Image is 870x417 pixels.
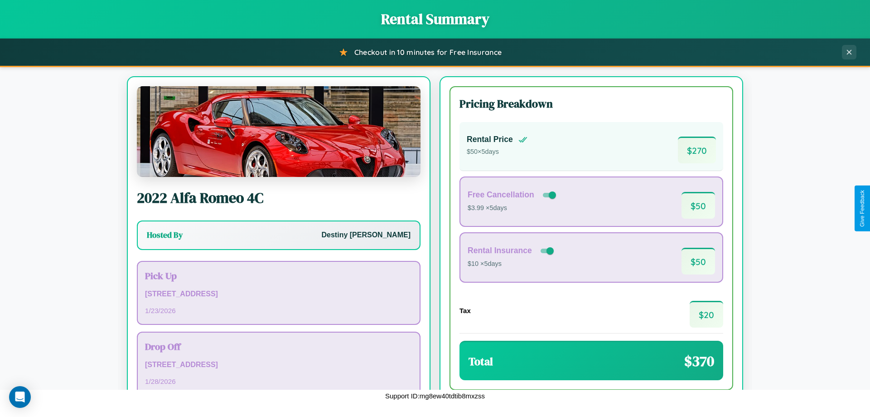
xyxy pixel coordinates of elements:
[137,188,420,208] h2: 2022 Alfa Romeo 4C
[145,340,412,353] h3: Drop Off
[459,307,471,314] h4: Tax
[467,135,513,144] h4: Rental Price
[354,48,502,57] span: Checkout in 10 minutes for Free Insurance
[9,9,861,29] h1: Rental Summary
[322,229,411,242] p: Destiny [PERSON_NAME]
[468,246,532,255] h4: Rental Insurance
[9,386,31,408] div: Open Intercom Messenger
[684,351,714,371] span: $ 370
[468,258,556,270] p: $10 × 5 days
[145,358,412,372] p: [STREET_ADDRESS]
[145,304,412,317] p: 1 / 23 / 2026
[678,137,716,163] span: $ 270
[145,269,412,282] h3: Pick Up
[690,301,723,328] span: $ 20
[681,248,715,275] span: $ 50
[467,146,527,158] p: $ 50 × 5 days
[147,230,183,240] h3: Hosted By
[385,390,485,402] p: Support ID: mg8ew40tdtib8mxzss
[145,375,412,388] p: 1 / 28 / 2026
[681,192,715,219] span: $ 50
[469,354,493,369] h3: Total
[468,202,558,214] p: $3.99 × 5 days
[468,190,534,200] h4: Free Cancellation
[859,190,865,227] div: Give Feedback
[459,96,723,111] h3: Pricing Breakdown
[137,86,420,177] img: Alfa Romeo 4C
[145,288,412,301] p: [STREET_ADDRESS]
